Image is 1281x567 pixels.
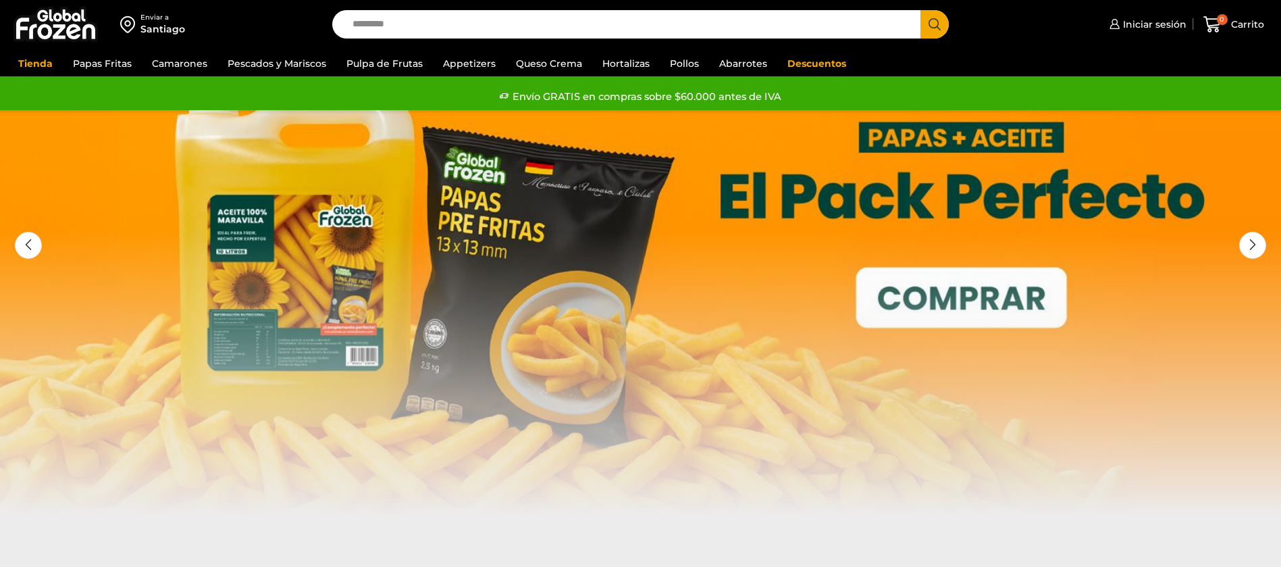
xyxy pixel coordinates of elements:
a: Camarones [145,51,214,76]
a: Pulpa de Frutas [340,51,429,76]
img: address-field-icon.svg [120,13,140,36]
div: Enviar a [140,13,185,22]
a: Queso Crema [509,51,589,76]
button: Search button [920,10,949,39]
a: Hortalizas [596,51,656,76]
a: Descuentos [781,51,853,76]
a: Pollos [663,51,706,76]
a: Appetizers [436,51,502,76]
a: Tienda [11,51,59,76]
a: 0 Carrito [1200,9,1267,41]
a: Papas Fritas [66,51,138,76]
a: Abarrotes [712,51,774,76]
div: Santiago [140,22,185,36]
a: Iniciar sesión [1106,11,1186,38]
a: Pescados y Mariscos [221,51,333,76]
span: Carrito [1228,18,1264,31]
span: 0 [1217,14,1228,25]
span: Iniciar sesión [1120,18,1186,31]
